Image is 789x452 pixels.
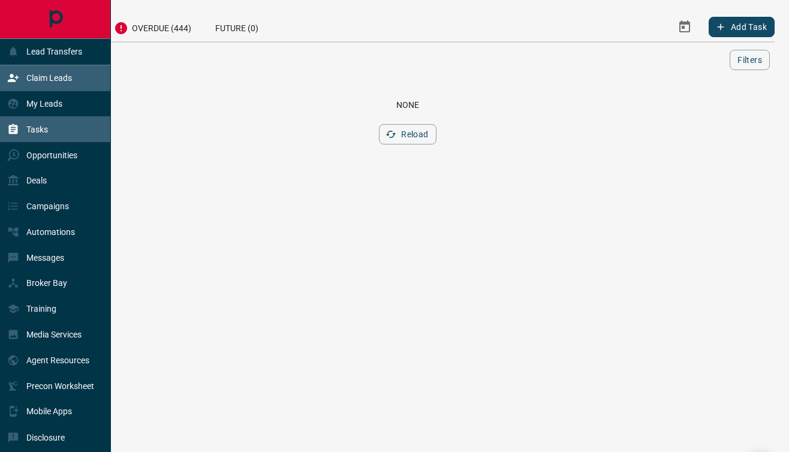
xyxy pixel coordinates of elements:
[670,13,699,41] button: Select Date Range
[730,50,770,70] button: Filters
[203,12,270,41] div: Future (0)
[102,12,203,41] div: Overdue (444)
[55,100,760,110] div: None
[709,17,775,37] button: Add Task
[379,124,436,144] button: Reload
